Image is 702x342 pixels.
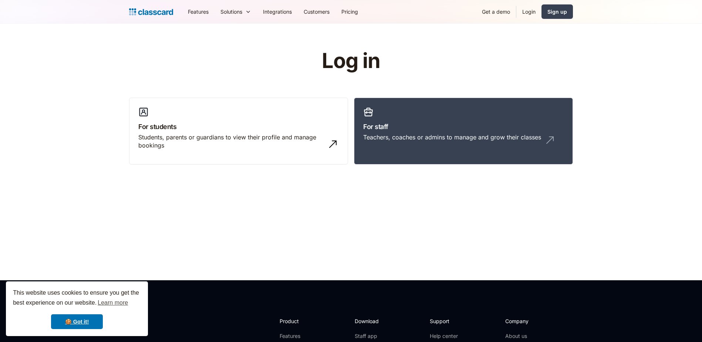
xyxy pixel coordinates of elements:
[280,317,319,325] h2: Product
[430,332,460,340] a: Help center
[97,297,129,308] a: learn more about cookies
[13,288,141,308] span: This website uses cookies to ensure you get the best experience on our website.
[363,133,541,141] div: Teachers, coaches or admins to manage and grow their classes
[138,133,324,150] div: Students, parents or guardians to view their profile and manage bookings
[129,7,173,17] a: Logo
[234,50,469,72] h1: Log in
[51,314,103,329] a: dismiss cookie message
[215,3,257,20] div: Solutions
[355,317,385,325] h2: Download
[516,3,541,20] a: Login
[182,3,215,20] a: Features
[547,8,567,16] div: Sign up
[354,98,573,165] a: For staffTeachers, coaches or admins to manage and grow their classes
[220,8,242,16] div: Solutions
[138,122,339,132] h3: For students
[335,3,364,20] a: Pricing
[257,3,298,20] a: Integrations
[541,4,573,19] a: Sign up
[505,332,554,340] a: About us
[505,317,554,325] h2: Company
[6,281,148,336] div: cookieconsent
[355,332,385,340] a: Staff app
[129,98,348,165] a: For studentsStudents, parents or guardians to view their profile and manage bookings
[476,3,516,20] a: Get a demo
[363,122,564,132] h3: For staff
[280,332,319,340] a: Features
[430,317,460,325] h2: Support
[298,3,335,20] a: Customers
